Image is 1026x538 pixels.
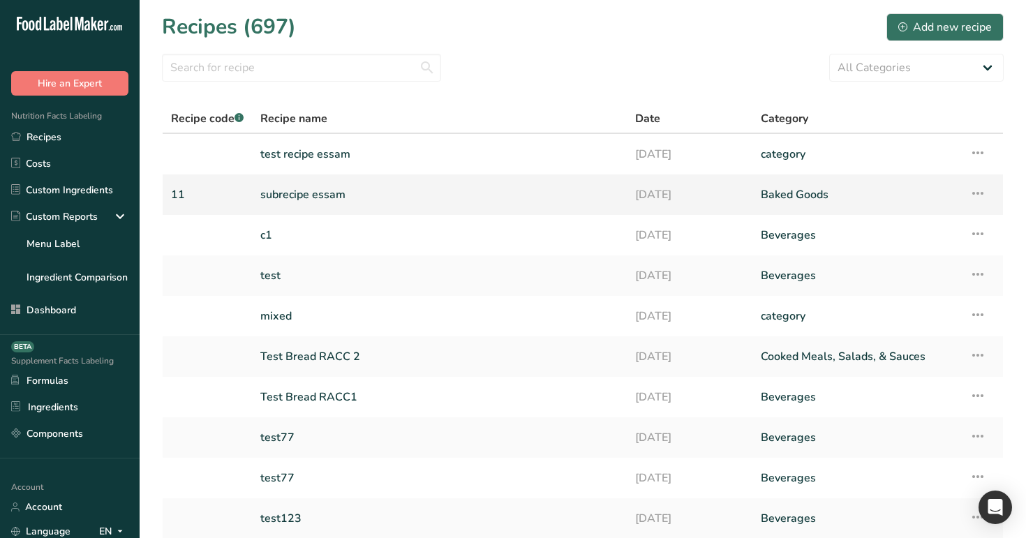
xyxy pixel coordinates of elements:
[979,491,1012,524] div: Open Intercom Messenger
[761,180,953,209] a: Baked Goods
[162,54,441,82] input: Search for recipe
[886,13,1004,41] button: Add new recipe
[761,423,953,452] a: Beverages
[635,110,660,127] span: Date
[260,423,618,452] a: test77
[260,382,618,412] a: Test Bread RACC1
[171,180,244,209] a: 11
[635,504,744,533] a: [DATE]
[260,342,618,371] a: Test Bread RACC 2
[635,140,744,169] a: [DATE]
[635,221,744,250] a: [DATE]
[260,110,327,127] span: Recipe name
[635,342,744,371] a: [DATE]
[260,463,618,493] a: test77
[11,209,98,224] div: Custom Reports
[635,463,744,493] a: [DATE]
[635,423,744,452] a: [DATE]
[761,261,953,290] a: Beverages
[260,180,618,209] a: subrecipe essam
[171,111,244,126] span: Recipe code
[635,261,744,290] a: [DATE]
[635,301,744,331] a: [DATE]
[761,382,953,412] a: Beverages
[260,301,618,331] a: mixed
[761,342,953,371] a: Cooked Meals, Salads, & Sauces
[11,341,34,352] div: BETA
[635,382,744,412] a: [DATE]
[11,71,128,96] button: Hire an Expert
[260,261,618,290] a: test
[162,11,296,43] h1: Recipes (697)
[260,221,618,250] a: c1
[635,180,744,209] a: [DATE]
[898,19,992,36] div: Add new recipe
[761,463,953,493] a: Beverages
[260,140,618,169] a: test recipe essam
[761,110,808,127] span: Category
[761,301,953,331] a: category
[761,221,953,250] a: Beverages
[761,504,953,533] a: Beverages
[761,140,953,169] a: category
[260,504,618,533] a: test123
